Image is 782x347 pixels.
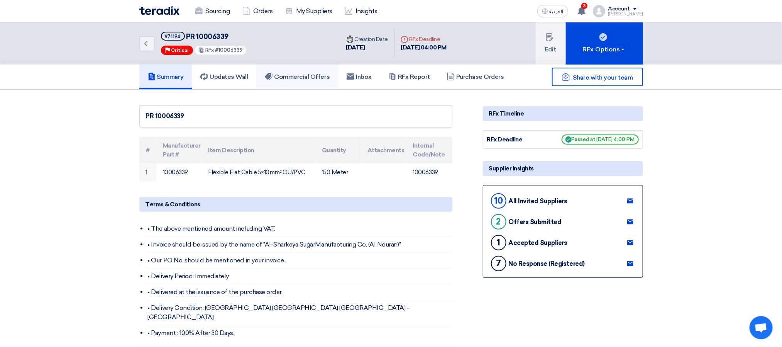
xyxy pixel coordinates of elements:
button: RFx Options [566,22,643,65]
div: RFx Deadline [487,135,545,144]
a: Updates Wall [192,65,256,89]
span: العربية [550,9,564,14]
div: 2 [491,214,506,230]
td: 150 Meter [316,163,361,182]
span: Terms & Conditions [146,200,200,209]
div: 7 [491,256,506,271]
div: Offers Submitted [509,218,562,226]
h5: PR 10006339 [161,32,247,41]
div: All Invited Suppliers [509,197,567,205]
td: 10006339 [157,163,202,182]
span: RFx [205,47,214,53]
div: Accepted Suppliers [509,239,567,247]
li: • Payment : 100% After 30 Days. [147,325,452,341]
th: Internal Code/Note [407,137,452,163]
div: Account [608,6,630,12]
td: 1 [139,163,157,182]
th: Quantity [316,137,361,163]
th: Item Description [202,137,316,163]
span: #10006339 [215,47,243,53]
div: 1 [491,235,506,250]
a: RFx Report [380,65,438,89]
div: RFx Deadline [401,35,447,43]
div: No Response (Registered) [509,260,585,267]
h5: Inbox [347,73,372,81]
a: Commercial Offers [256,65,338,89]
a: Summary [139,65,192,89]
li: • The above mentioned amount including VAT. [147,221,452,237]
div: #71194 [165,34,181,39]
th: Attachments [361,137,407,163]
li: • Our PO No. should be mentioned in your invoice. [147,253,452,269]
div: Supplier Insights [483,161,643,176]
div: Creation Date [346,35,388,43]
li: • Delivered at the issuance of the purchase order. [147,284,452,300]
div: 10 [491,193,506,209]
a: Purchase Orders [438,65,513,89]
a: My Suppliers [279,3,339,20]
h5: Purchase Orders [447,73,504,81]
span: Passed at [DATE] 4:00 PM [562,134,639,145]
h5: Commercial Offers [265,73,330,81]
th: # [139,137,157,163]
h5: RFx Report [389,73,430,81]
h5: Summary [148,73,184,81]
a: Orders [236,3,279,20]
div: Open chat [750,316,773,339]
div: [DATE] [346,43,388,52]
li: • Invoice should be issued by the name of "Al-Sharkeya SugarManufacturing Co. (Al Nouran)" [147,237,452,253]
td: Flexible Flat Cable 5×10mm² CU/PVC [202,163,316,182]
a: Sourcing [189,3,236,20]
li: • Delivery Period: Immediately. [147,269,452,284]
li: • Delivery Condition: [GEOGRAPHIC_DATA] [GEOGRAPHIC_DATA] [GEOGRAPHIC_DATA] - [GEOGRAPHIC_DATA]. [147,300,452,325]
a: Insights [339,3,384,20]
div: [PERSON_NAME] [608,12,643,16]
img: Teradix logo [139,6,179,15]
span: Critical [171,48,189,53]
div: PR 10006339 [146,112,446,121]
span: Share with your team [573,74,633,81]
img: profile_test.png [593,5,605,17]
span: 3 [581,3,587,9]
div: RFx Timeline [483,106,643,121]
a: Inbox [338,65,380,89]
span: PR 10006339 [186,32,229,41]
td: 10006339 [407,163,452,182]
div: [DATE] 04:00 PM [401,43,447,52]
button: Edit [536,22,566,65]
div: RFx Options [582,45,626,54]
th: Manufacturer Part # [157,137,202,163]
button: العربية [537,5,568,17]
h5: Updates Wall [200,73,248,81]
